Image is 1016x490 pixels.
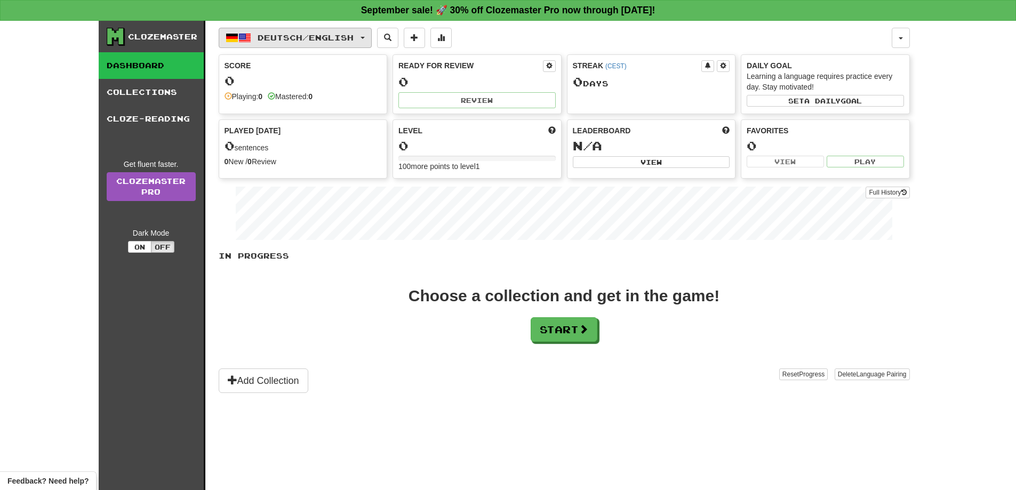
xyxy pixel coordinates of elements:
button: Add sentence to collection [404,28,425,48]
span: a daily [804,97,841,105]
div: Score [225,60,382,71]
div: sentences [225,139,382,153]
button: Add Collection [219,368,308,393]
div: 100 more points to level 1 [398,161,556,172]
div: Mastered: [268,91,313,102]
div: 0 [398,139,556,152]
div: 0 [398,75,556,89]
button: Full History [866,187,909,198]
div: Get fluent faster. [107,159,196,170]
strong: 0 [258,92,262,101]
div: Day s [573,75,730,89]
div: New / Review [225,156,382,167]
span: 0 [573,74,583,89]
div: 0 [225,74,382,87]
div: Playing: [225,91,263,102]
button: Start [531,317,597,342]
div: Daily Goal [747,60,904,71]
p: In Progress [219,251,910,261]
span: Played [DATE] [225,125,281,136]
span: Deutsch / English [258,33,354,42]
button: Off [151,241,174,253]
strong: September sale! 🚀 30% off Clozemaster Pro now through [DATE]! [361,5,655,15]
strong: 0 [247,157,252,166]
div: Choose a collection and get in the game! [409,288,719,304]
button: View [747,156,824,167]
button: Play [827,156,904,167]
div: Ready for Review [398,60,543,71]
button: View [573,156,730,168]
button: Seta dailygoal [747,95,904,107]
span: Open feedback widget [7,476,89,486]
div: Dark Mode [107,228,196,238]
a: ClozemasterPro [107,172,196,201]
button: ResetProgress [779,368,828,380]
span: Level [398,125,422,136]
span: Language Pairing [856,371,906,378]
a: Collections [99,79,204,106]
button: On [128,241,151,253]
strong: 0 [225,157,229,166]
span: Leaderboard [573,125,631,136]
div: Streak [573,60,702,71]
a: Dashboard [99,52,204,79]
div: Favorites [747,125,904,136]
span: Progress [799,371,825,378]
span: Score more points to level up [548,125,556,136]
button: DeleteLanguage Pairing [835,368,910,380]
span: 0 [225,138,235,153]
button: More stats [430,28,452,48]
strong: 0 [308,92,313,101]
button: Search sentences [377,28,398,48]
div: Learning a language requires practice every day. Stay motivated! [747,71,904,92]
button: Deutsch/English [219,28,372,48]
div: 0 [747,139,904,152]
a: (CEST) [605,62,627,70]
div: Clozemaster [128,31,197,42]
button: Review [398,92,556,108]
a: Cloze-Reading [99,106,204,132]
span: N/A [573,138,602,153]
span: This week in points, UTC [722,125,730,136]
